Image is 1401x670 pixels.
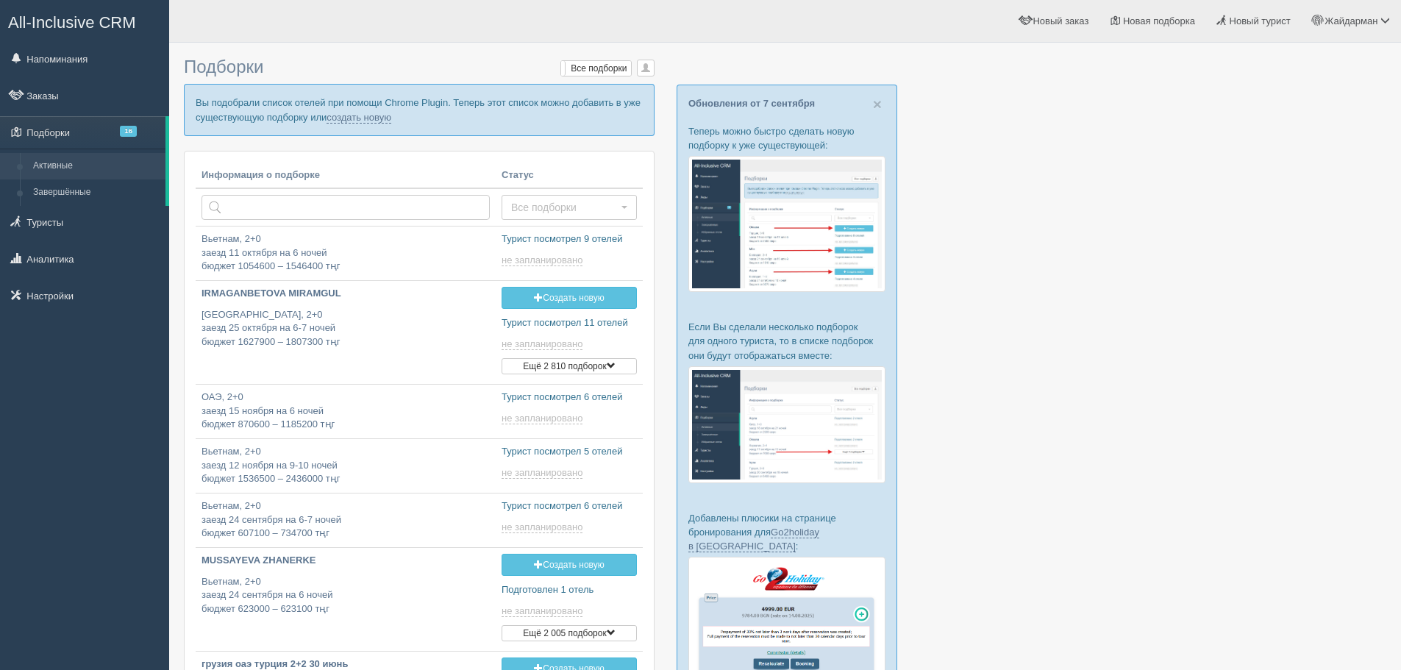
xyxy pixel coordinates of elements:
[202,554,490,568] p: MUSSAYEVA ZHANERKE
[196,227,496,280] a: Вьетнам, 2+0заезд 11 октября на 6 ночейбюджет 1054600 – 1546400 тңг
[196,493,496,547] a: Вьетнам, 2+0заезд 24 сентября на 6-7 ночейбюджет 607100 – 734700 тңг
[196,439,496,493] a: Вьетнам, 2+0заезд 12 ноября на 9-10 ночейбюджет 1536500 – 2436000 тңг
[873,96,882,113] span: ×
[502,413,585,424] a: не запланировано
[502,287,637,309] a: Создать новую
[1123,15,1195,26] span: Новая подборка
[688,527,819,552] a: Go2holiday в [GEOGRAPHIC_DATA]
[26,179,165,206] a: Завершённые
[196,281,496,361] a: IRMAGANBETOVA MIRAMGUL [GEOGRAPHIC_DATA], 2+0заезд 25 октября на 6-7 ночейбюджет 1627900 – 180730...
[502,338,585,350] a: не запланировано
[202,575,490,616] p: Вьетнам, 2+0 заезд 24 сентября на 6 ночей бюджет 623000 – 623100 тңг
[688,320,885,362] p: Если Вы сделали несколько подборок для одного туриста, то в списке подборок они будут отображатьс...
[196,548,496,628] a: MUSSAYEVA ZHANERKE Вьетнам, 2+0заезд 24 сентября на 6 ночейбюджет 623000 – 623100 тңг
[502,445,637,459] p: Турист посмотрел 5 отелей
[202,391,490,432] p: ОАЭ, 2+0 заезд 15 ноября на 6 ночей бюджет 870600 – 1185200 тңг
[873,96,882,112] button: Close
[184,57,263,76] span: Подборки
[502,467,582,479] span: не запланировано
[502,554,637,576] a: Создать новую
[8,13,136,32] span: All-Inclusive CRM
[202,232,490,274] p: Вьетнам, 2+0 заезд 11 октября на 6 ночей бюджет 1054600 – 1546400 тңг
[511,200,618,215] span: Все подборки
[688,124,885,152] p: Теперь можно быстро сделать новую подборку к уже существующей:
[202,445,490,486] p: Вьетнам, 2+0 заезд 12 ноября на 9-10 ночей бюджет 1536500 – 2436000 тңг
[1033,15,1088,26] span: Новый заказ
[502,605,582,617] span: не запланировано
[502,625,637,641] button: Ещё 2 005 подборок
[502,499,637,513] p: Турист посмотрел 6 отелей
[202,287,490,301] p: IRMAGANBETOVA MIRAMGUL
[1,1,168,41] a: All-Inclusive CRM
[202,308,490,349] p: [GEOGRAPHIC_DATA], 2+0 заезд 25 октября на 6-7 ночей бюджет 1627900 – 1807300 тңг
[496,163,643,189] th: Статус
[196,163,496,189] th: Информация о подборке
[327,112,391,124] a: создать новую
[502,316,637,330] p: Турист посмотрел 11 отелей
[502,195,637,220] button: Все подборки
[184,84,655,135] p: Вы подобрали список отелей при помощи Chrome Plugin. Теперь этот список можно добавить в уже суще...
[502,254,585,266] a: не запланировано
[202,499,490,541] p: Вьетнам, 2+0 заезд 24 сентября на 6-7 ночей бюджет 607100 – 734700 тңг
[502,358,637,374] button: Ещё 2 810 подборок
[26,153,165,179] a: Активные
[196,385,496,438] a: ОАЭ, 2+0заезд 15 ноября на 6 ночейбюджет 870600 – 1185200 тңг
[688,511,885,553] p: Добавлены плюсики на странице бронирования для :
[688,366,885,483] img: %D0%BF%D0%BE%D0%B4%D0%B1%D0%BE%D1%80%D0%BA%D0%B8-%D0%B3%D1%80%D1%83%D0%BF%D0%BF%D0%B0-%D1%81%D1%8...
[120,126,137,137] span: 16
[502,338,582,350] span: не запланировано
[688,156,885,292] img: %D0%BF%D0%BE%D0%B4%D0%B1%D0%BE%D1%80%D0%BA%D0%B0-%D1%82%D1%83%D1%80%D0%B8%D1%81%D1%82%D1%83-%D1%8...
[502,232,637,246] p: Турист посмотрел 9 отелей
[561,61,631,76] label: Все подборки
[502,605,585,617] a: не запланировано
[502,391,637,405] p: Турист посмотрел 6 отелей
[502,413,582,424] span: не запланировано
[502,254,582,266] span: не запланировано
[502,583,637,597] p: Подготовлен 1 отель
[1325,15,1377,26] span: Жайдарман
[1230,15,1291,26] span: Новый турист
[502,467,585,479] a: не запланировано
[502,521,585,533] a: не запланировано
[202,195,490,220] input: Поиск по стране или туристу
[502,521,582,533] span: не запланировано
[688,98,815,109] a: Обновления от 7 сентября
